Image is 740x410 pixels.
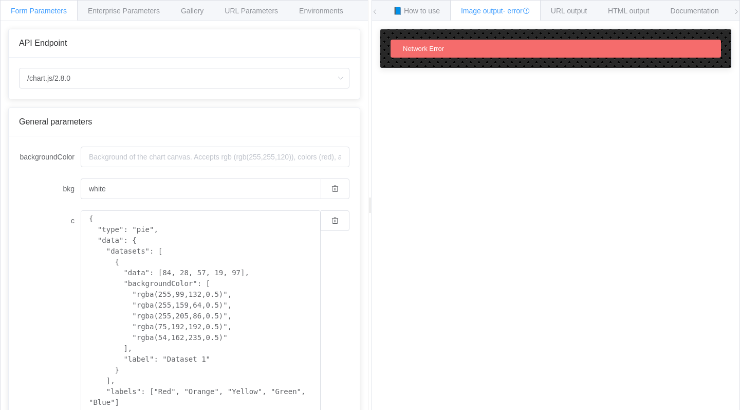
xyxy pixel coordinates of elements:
span: Documentation [671,7,719,15]
span: URL Parameters [225,7,278,15]
span: Network Error [403,45,444,52]
input: Background of the chart canvas. Accepts rgb (rgb(255,255,120)), colors (red), and url-encoded hex... [81,147,349,167]
label: c [19,210,81,231]
span: - error [503,7,530,15]
span: Gallery [181,7,203,15]
span: 📘 How to use [393,7,440,15]
span: Image output [461,7,530,15]
label: bkg [19,179,81,199]
span: HTML output [608,7,649,15]
span: API Endpoint [19,39,67,47]
input: Select [19,68,349,88]
span: URL output [551,7,587,15]
span: Form Parameters [11,7,67,15]
input: Background of the chart canvas. Accepts rgb (rgb(255,255,120)), colors (red), and url-encoded hex... [81,179,321,199]
label: backgroundColor [19,147,81,167]
span: Environments [299,7,343,15]
span: General parameters [19,117,92,126]
span: Enterprise Parameters [88,7,160,15]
